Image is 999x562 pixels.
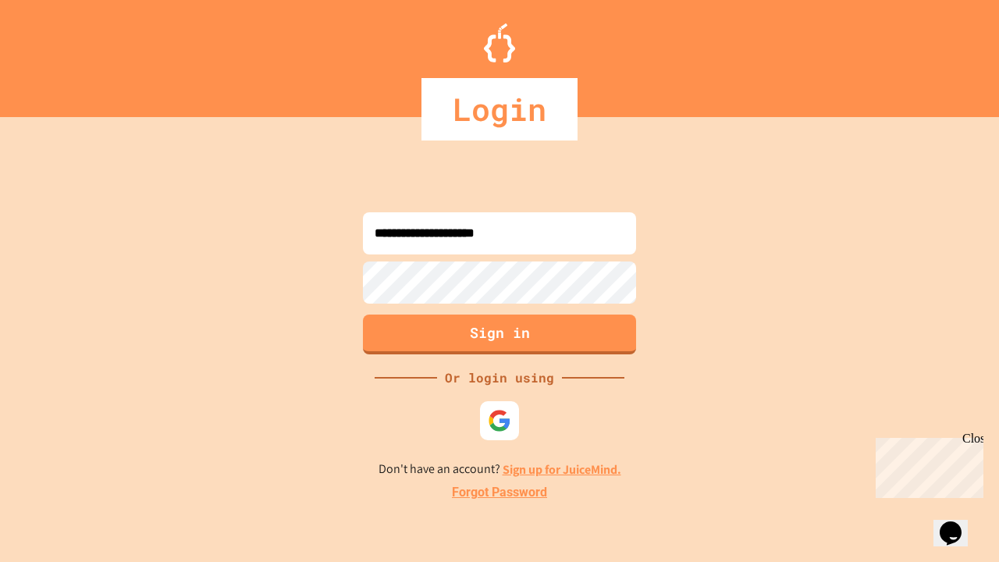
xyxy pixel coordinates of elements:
iframe: chat widget [933,500,983,546]
div: Or login using [437,368,562,387]
iframe: chat widget [869,432,983,498]
div: Login [421,78,578,140]
a: Forgot Password [452,483,547,502]
div: Chat with us now!Close [6,6,108,99]
img: Logo.svg [484,23,515,62]
img: google-icon.svg [488,409,511,432]
button: Sign in [363,315,636,354]
a: Sign up for JuiceMind. [503,461,621,478]
p: Don't have an account? [379,460,621,479]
